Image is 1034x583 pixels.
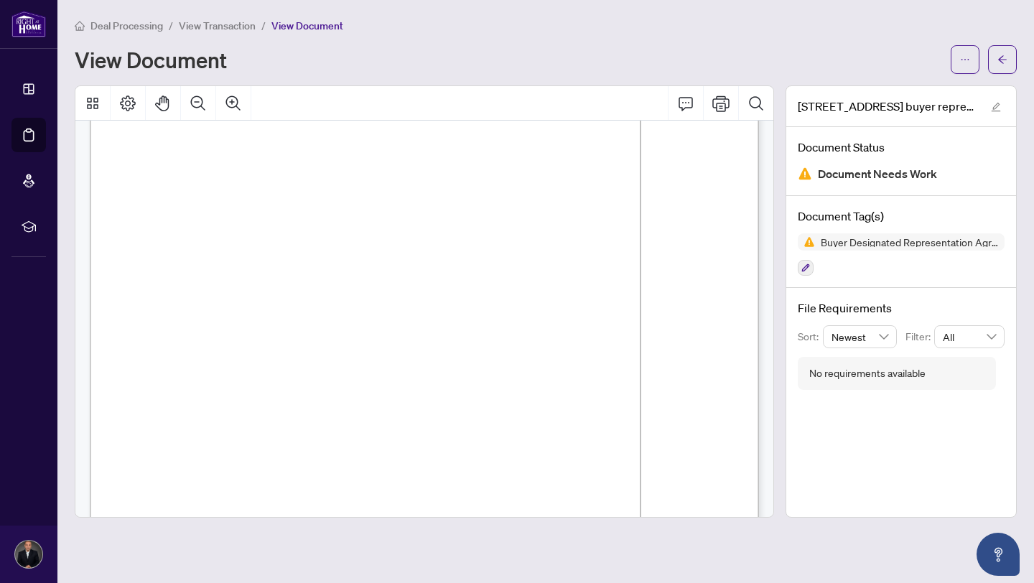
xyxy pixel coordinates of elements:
span: View Transaction [179,19,256,32]
h4: File Requirements [798,299,1005,317]
span: home [75,21,85,31]
span: Buyer Designated Representation Agreement [815,237,1005,247]
div: No requirements available [809,365,926,381]
img: Document Status [798,167,812,181]
h4: Document Status [798,139,1005,156]
span: View Document [271,19,343,32]
span: [STREET_ADDRESS] buyer representation agreement.pdf [798,98,977,115]
p: Filter: [905,329,934,345]
span: Deal Processing [90,19,163,32]
button: Open asap [977,533,1020,576]
span: All [943,326,996,348]
span: Document Needs Work [818,164,937,184]
li: / [261,17,266,34]
img: Status Icon [798,233,815,251]
h4: Document Tag(s) [798,207,1005,225]
span: edit [991,102,1001,112]
li: / [169,17,173,34]
img: logo [11,11,46,37]
p: Sort: [798,329,823,345]
span: arrow-left [997,55,1007,65]
span: Newest [832,326,889,348]
span: ellipsis [960,55,970,65]
img: Profile Icon [15,541,42,568]
h1: View Document [75,48,227,71]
